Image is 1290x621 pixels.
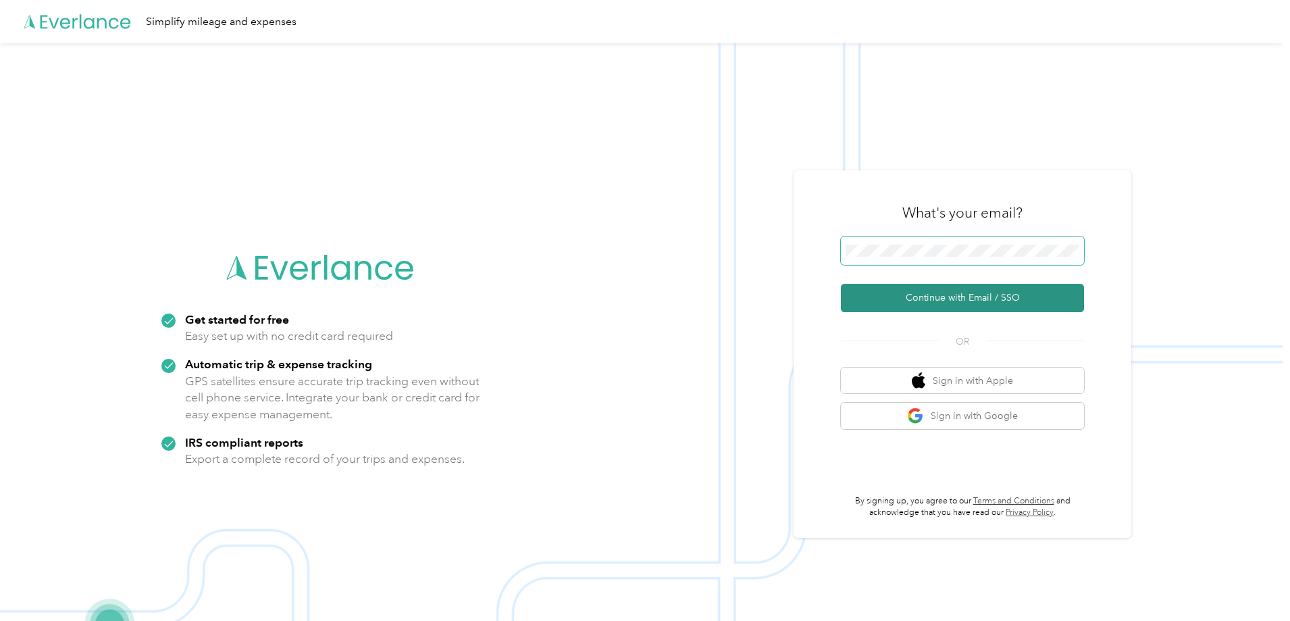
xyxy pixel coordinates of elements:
[902,203,1023,222] h3: What's your email?
[841,495,1084,519] p: By signing up, you agree to our and acknowledge that you have read our .
[912,372,925,389] img: apple logo
[185,373,480,423] p: GPS satellites ensure accurate trip tracking even without cell phone service. Integrate your bank...
[907,407,924,424] img: google logo
[973,496,1054,506] a: Terms and Conditions
[1006,507,1054,518] a: Privacy Policy
[185,357,372,371] strong: Automatic trip & expense tracking
[185,451,465,468] p: Export a complete record of your trips and expenses.
[146,14,296,30] div: Simplify mileage and expenses
[841,284,1084,312] button: Continue with Email / SSO
[841,403,1084,429] button: google logoSign in with Google
[185,328,393,345] p: Easy set up with no credit card required
[185,312,289,326] strong: Get started for free
[939,334,986,349] span: OR
[841,368,1084,394] button: apple logoSign in with Apple
[185,435,303,449] strong: IRS compliant reports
